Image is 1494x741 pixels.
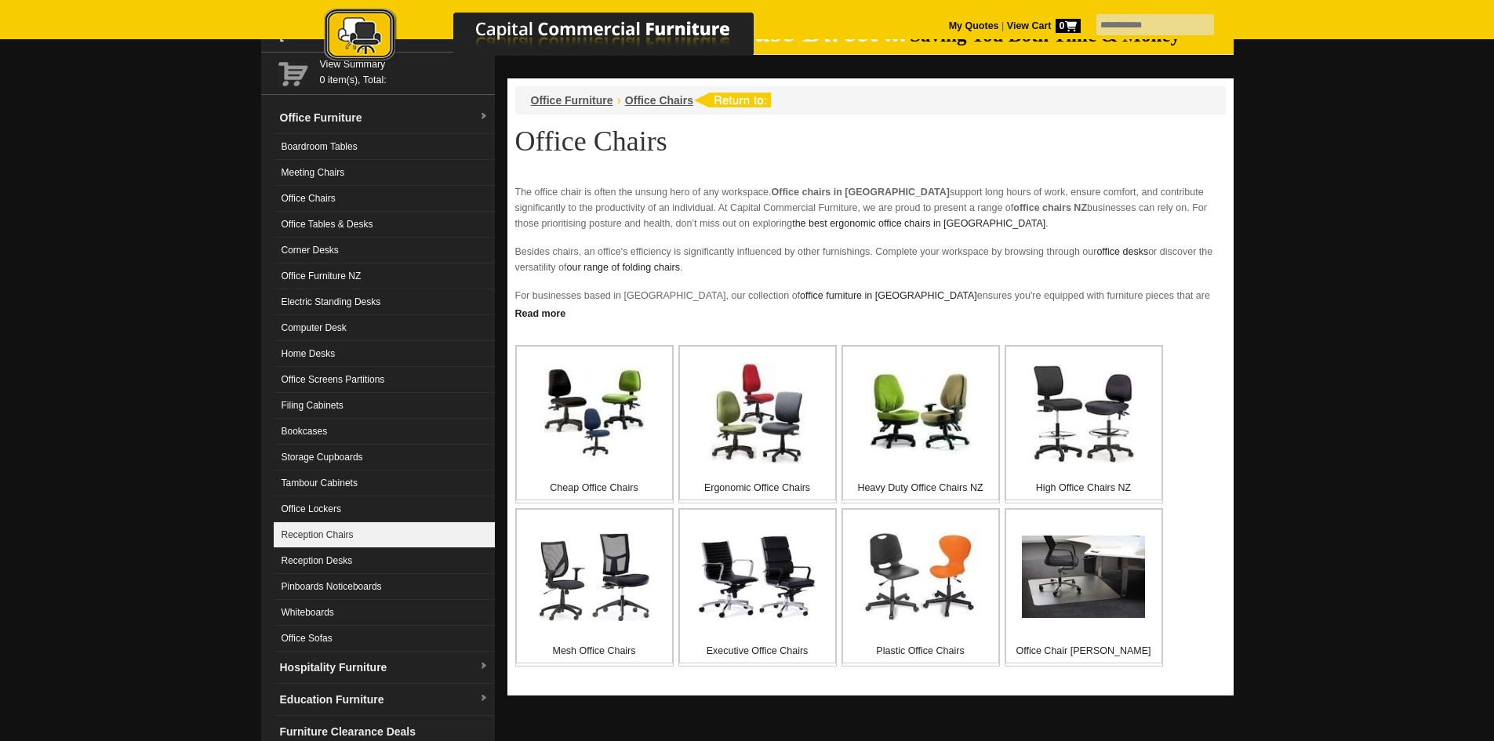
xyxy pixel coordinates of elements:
[678,345,837,503] a: Ergonomic Office Chairs Ergonomic Office Chairs
[1013,202,1087,213] strong: office chairs NZ
[507,302,1234,321] a: Click to read more
[274,419,495,445] a: Bookcases
[1005,345,1163,503] a: High Office Chairs NZ High Office Chairs NZ
[274,626,495,652] a: Office Sofas
[1005,508,1163,667] a: Office Chair Mats Office Chair [PERSON_NAME]
[792,218,1045,229] a: the best ergonomic office chairs in [GEOGRAPHIC_DATA]
[772,187,950,198] strong: Office chairs in [GEOGRAPHIC_DATA]
[842,345,1000,503] a: Heavy Duty Office Chairs NZ Heavy Duty Office Chairs NZ
[680,643,835,659] p: Executive Office Chairs
[515,126,1226,156] h1: Office Chairs
[274,315,495,341] a: Computer Desk
[274,367,495,393] a: Office Screens Partitions
[625,94,693,107] a: Office Chairs
[274,238,495,263] a: Corner Desks
[274,341,495,367] a: Home Desks
[949,20,999,31] a: My Quotes
[274,652,495,684] a: Hospitality Furnituredropdown
[843,643,998,659] p: Plastic Office Chairs
[1033,365,1135,463] img: High Office Chairs NZ
[274,160,495,186] a: Meeting Chairs
[274,445,495,470] a: Storage Cupboards
[1006,643,1161,659] p: Office Chair [PERSON_NAME]
[274,574,495,600] a: Pinboards Noticeboards
[274,263,495,289] a: Office Furniture NZ
[274,186,495,212] a: Office Chairs
[274,212,495,238] a: Office Tables & Desks
[274,496,495,522] a: Office Lockers
[1007,20,1081,31] strong: View Cart
[1022,536,1145,618] img: Office Chair Mats
[1096,246,1148,257] a: office desks
[515,244,1226,275] p: Besides chairs, an office's efficiency is significantly influenced by other furnishings. Complete...
[707,363,808,463] img: Ergonomic Office Chairs
[479,112,489,122] img: dropdown
[1006,480,1161,496] p: High Office Chairs NZ
[281,8,830,65] img: Capital Commercial Furniture Logo
[517,480,672,496] p: Cheap Office Chairs
[567,262,681,273] a: our range of folding chairs
[544,363,645,463] img: Cheap Office Chairs
[274,470,495,496] a: Tambour Cabinets
[871,363,971,463] img: Heavy Duty Office Chairs NZ
[479,662,489,671] img: dropdown
[617,93,621,108] li: ›
[517,643,672,659] p: Mesh Office Chairs
[1004,20,1080,31] a: View Cart0
[515,345,674,503] a: Cheap Office Chairs Cheap Office Chairs
[531,94,613,107] a: Office Furniture
[479,694,489,703] img: dropdown
[274,393,495,419] a: Filing Cabinets
[274,102,495,134] a: Office Furnituredropdown
[515,508,674,667] a: Mesh Office Chairs Mesh Office Chairs
[274,684,495,716] a: Education Furnituredropdown
[843,480,998,496] p: Heavy Duty Office Chairs NZ
[274,600,495,626] a: Whiteboards
[515,184,1226,231] p: The office chair is often the unsung hero of any workspace. support long hours of work, ensure co...
[274,289,495,315] a: Electric Standing Desks
[274,522,495,548] a: Reception Chairs
[800,290,977,301] a: office furniture in [GEOGRAPHIC_DATA]
[842,508,1000,667] a: Plastic Office Chairs Plastic Office Chairs
[693,93,771,107] img: return to
[698,534,816,619] img: Executive Office Chairs
[680,480,835,496] p: Ergonomic Office Chairs
[539,532,650,621] img: Mesh Office Chairs
[863,532,977,621] img: Plastic Office Chairs
[274,548,495,574] a: Reception Desks
[515,288,1226,335] p: For businesses based in [GEOGRAPHIC_DATA], our collection of ensures you're equipped with furnitu...
[1056,19,1081,33] span: 0
[274,134,495,160] a: Boardroom Tables
[678,508,837,667] a: Executive Office Chairs Executive Office Chairs
[281,8,830,70] a: Capital Commercial Furniture Logo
